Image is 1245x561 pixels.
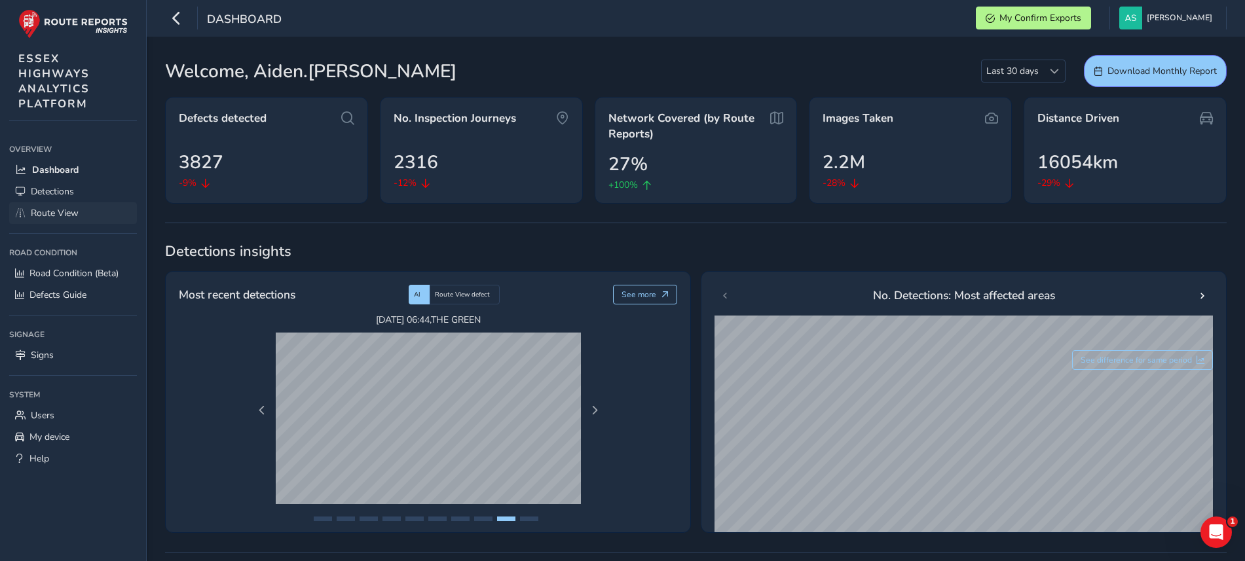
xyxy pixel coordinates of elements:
span: Most recent detections [179,286,295,303]
button: Previous Page [253,401,271,420]
span: Network Covered (by Route Reports) [608,111,766,141]
button: Page 10 [520,516,538,521]
span: Detections insights [165,242,1227,261]
span: 2316 [394,149,438,176]
span: Images Taken [823,111,893,126]
button: Page 7 [451,516,470,521]
button: [PERSON_NAME] [1119,7,1217,29]
button: Page 5 [405,516,424,521]
span: Defects detected [179,111,267,126]
span: 16054km [1037,149,1118,176]
span: My device [29,431,69,443]
a: Signs [9,344,137,366]
img: rr logo [18,9,128,39]
div: Road Condition [9,243,137,262]
span: Dashboard [32,164,79,176]
span: [PERSON_NAME] [1147,7,1212,29]
button: See more [613,285,678,304]
span: Welcome, Aiden.[PERSON_NAME] [165,58,456,85]
span: -9% [179,176,196,190]
span: 2.2M [823,149,865,176]
div: AI [409,285,430,304]
iframe: Intercom live chat [1200,516,1232,548]
button: Page 9 [497,516,515,521]
span: -12% [394,176,417,190]
span: +100% [608,178,638,192]
span: See more [622,289,656,300]
div: Signage [9,325,137,344]
a: Users [9,405,137,426]
a: Defects Guide [9,284,137,306]
button: Page 4 [382,516,401,521]
span: ESSEX HIGHWAYS ANALYTICS PLATFORM [18,51,90,111]
button: Next Page [585,401,604,420]
span: No. Detections: Most affected areas [873,287,1055,304]
span: 3827 [179,149,223,176]
a: Dashboard [9,159,137,181]
a: Detections [9,181,137,202]
button: See difference for same period [1072,350,1214,370]
a: Road Condition (Beta) [9,262,137,284]
button: Page 1 [314,516,332,521]
button: Download Monthly Report [1084,55,1227,87]
span: Route View [31,207,79,219]
span: Route View defect [435,290,490,299]
span: Detections [31,185,74,198]
button: Page 2 [337,516,355,521]
span: 27% [608,151,648,178]
img: diamond-layout [1119,7,1142,29]
span: Defects Guide [29,289,86,301]
span: [DATE] 06:44 , THE GREEN [276,314,581,326]
span: Signs [31,349,54,361]
span: Dashboard [207,11,282,29]
button: Page 6 [428,516,447,521]
div: Overview [9,139,137,159]
span: See difference for same period [1081,355,1192,365]
button: Page 8 [474,516,492,521]
a: Help [9,448,137,469]
span: -28% [823,176,845,190]
div: System [9,385,137,405]
span: Users [31,409,54,422]
span: 1 [1227,516,1238,527]
span: No. Inspection Journeys [394,111,516,126]
span: Road Condition (Beta) [29,267,119,280]
span: My Confirm Exports [999,12,1081,24]
span: Distance Driven [1037,111,1119,126]
button: Page 3 [360,516,378,521]
span: Help [29,452,49,465]
span: AI [414,290,420,299]
a: My device [9,426,137,448]
button: My Confirm Exports [976,7,1091,29]
div: Route View defect [430,285,500,304]
span: -29% [1037,176,1060,190]
a: Route View [9,202,137,224]
span: Last 30 days [982,60,1043,82]
span: Download Monthly Report [1107,65,1217,77]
